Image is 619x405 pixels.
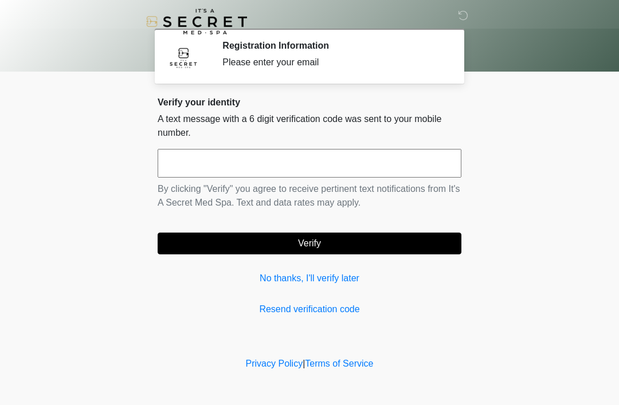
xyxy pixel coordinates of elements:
[158,233,461,254] button: Verify
[158,182,461,210] p: By clicking "Verify" you agree to receive pertinent text notifications from It's A Secret Med Spa...
[158,272,461,285] a: No thanks, I'll verify later
[166,40,201,74] img: Agent Avatar
[305,359,373,368] a: Terms of Service
[303,359,305,368] a: |
[158,97,461,108] h2: Verify your identity
[222,56,444,69] div: Please enter your email
[246,359,303,368] a: Privacy Policy
[146,9,247,34] img: It's A Secret Med Spa Logo
[222,40,444,51] h2: Registration Information
[158,302,461,316] a: Resend verification code
[158,112,461,140] p: A text message with a 6 digit verification code was sent to your mobile number.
